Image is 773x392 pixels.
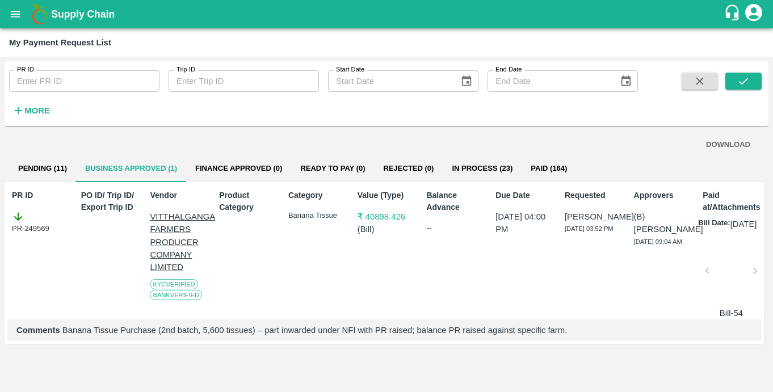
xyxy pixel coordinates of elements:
p: ₹ 40898.426 [358,210,416,223]
p: [DATE] [730,218,757,230]
span: KYC Verified [150,279,198,289]
label: PR ID [17,65,34,74]
p: Value (Type) [358,189,416,201]
span: Bank Verified [150,290,202,300]
label: End Date [495,65,522,74]
input: Start Date [328,70,451,92]
p: Banana Tissue [288,210,347,221]
button: Finance Approved (0) [186,155,291,182]
button: Choose date [456,70,477,92]
p: PO ID/ Trip ID/ Export Trip ID [81,189,140,213]
p: ( Bill ) [358,223,416,235]
label: Trip ID [177,65,195,74]
button: Ready To Pay (0) [291,155,374,182]
button: Rejected (0) [375,155,443,182]
img: logo [28,3,51,26]
p: Category [288,189,347,201]
p: (B) [PERSON_NAME] [634,210,692,236]
p: VITTHALGANGA FARMERS PRODUCER COMPANY LIMITED [150,210,208,273]
span: [DATE] 03:52 PM [565,225,614,232]
b: Supply Chain [51,9,115,20]
p: Approvers [634,189,692,201]
p: Requested [565,189,623,201]
label: Start Date [336,65,364,74]
strong: More [24,106,50,115]
div: customer-support [724,4,743,24]
div: account of current user [743,2,764,26]
button: Paid (164) [522,155,576,182]
p: Due Date [495,189,554,201]
button: open drawer [2,1,28,27]
p: Product Category [219,189,278,213]
div: -- [426,222,485,234]
p: Bill-54 [712,307,750,319]
input: Enter PR ID [9,70,159,92]
button: Choose date [615,70,637,92]
input: End Date [488,70,611,92]
p: Banana Tissue Purchase (2nd batch, 5,600 tissues) – part inwarded under NFI with PR raised; balan... [16,324,752,336]
p: Vendor [150,189,208,201]
p: Paid at/Attachments [703,189,761,213]
button: Business Approved (1) [76,155,186,182]
p: Bill Date: [698,218,730,230]
div: My Payment Request List [9,35,111,50]
p: Balance Advance [426,189,485,213]
button: DOWNLOAD [701,135,755,155]
input: Enter Trip ID [169,70,319,92]
a: Supply Chain [51,6,724,22]
p: [PERSON_NAME] [565,210,623,223]
p: [DATE] 04:00 PM [495,210,554,236]
button: In Process (23) [443,155,522,182]
p: PR ID [12,189,70,201]
b: Comments [16,326,60,335]
button: Pending (11) [9,155,76,182]
span: [DATE] 09:04 AM [634,238,682,245]
div: PR-249569 [12,210,70,234]
button: More [9,101,53,120]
